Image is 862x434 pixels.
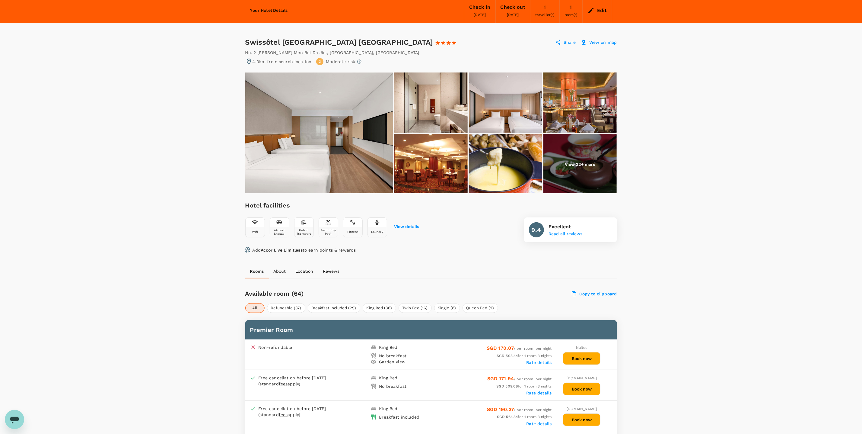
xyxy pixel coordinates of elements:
[469,3,490,11] div: Check in
[487,407,514,412] span: SGD 190.37
[469,134,542,194] img: Restaurant
[497,354,552,358] span: for 1 room 3 nights
[253,247,356,253] p: Add to earn points & rewards
[565,161,596,167] p: View 22+ more
[259,344,292,350] p: Non-refundable
[296,229,312,235] div: Public Transport
[567,407,597,411] span: [DOMAIN_NAME]
[245,289,461,298] h6: Available room (64)
[496,384,552,388] span: for 1 room 3 nights
[271,229,288,235] div: Airport Shuttle
[319,59,321,65] span: 2
[394,72,468,133] img: Guest room
[371,406,377,412] img: king-bed-icon
[259,375,340,387] div: Free cancellation before [DATE] (standard apply)
[379,353,406,359] div: No breakfast
[497,415,552,419] span: for 1 room 3 nights
[535,13,555,17] span: traveller(s)
[347,230,358,233] div: Fitness
[379,359,406,365] div: Garden view
[487,377,552,381] span: / per room, per night
[549,223,583,230] p: Excellent
[379,414,419,420] div: Breakfast included
[497,354,518,358] span: SGD 503.44
[549,232,583,236] button: Read all reviews
[379,406,397,412] div: King Bed
[589,39,617,45] p: View on map
[250,7,288,14] h6: Your Hotel Details
[267,303,305,313] button: Refundable (37)
[379,383,406,389] div: No breakfast
[572,291,617,297] label: Copy to clipboard
[326,59,355,65] p: Moderate risk
[526,360,552,365] label: Rate details
[487,345,514,351] span: SGD 170.07
[497,415,518,419] span: SGD 564.34
[252,230,258,233] div: Wifi
[394,134,468,194] img: Restaurant
[5,410,24,429] iframe: Button to launch messaging window
[469,72,542,133] img: Guest room
[570,3,572,11] div: 1
[564,39,576,45] p: Share
[576,346,588,350] span: Nuitee
[496,384,518,388] span: SGD 509.06
[567,376,597,380] span: [DOMAIN_NAME]
[279,412,288,417] span: fees
[245,72,393,193] img: Guest room
[399,303,432,313] button: Twin Bed (16)
[274,268,286,274] p: About
[245,303,265,313] button: All
[371,344,377,350] img: king-bed-icon
[543,134,617,194] img: Restaurant
[371,230,383,233] div: Laundry
[371,375,377,381] img: king-bed-icon
[434,303,460,313] button: Single (8)
[474,13,486,17] span: [DATE]
[363,303,396,313] button: King Bed (36)
[501,3,525,11] div: Check out
[463,303,498,313] button: Queen Bed (2)
[259,406,340,418] div: Free cancellation before [DATE] (standard apply)
[379,344,397,350] div: King Bed
[563,352,600,365] button: Book now
[487,346,552,351] span: / per room, per night
[526,391,552,395] label: Rate details
[379,375,397,381] div: King Bed
[253,59,312,65] p: 4.0km from search location
[323,268,340,274] p: Reviews
[544,3,546,11] div: 1
[279,381,288,386] span: fees
[565,13,577,17] span: room(s)
[245,50,419,56] div: No. 2 [PERSON_NAME] Men Bei Da Jie. , [GEOGRAPHIC_DATA] , [GEOGRAPHIC_DATA]
[308,303,360,313] button: Breakfast Included (29)
[320,229,337,235] div: Swimming Pool
[296,268,313,274] p: Location
[532,225,541,235] h6: 9.4
[261,248,303,252] span: Accor Live Limitless
[487,376,514,381] span: SGD 171.94
[563,383,600,395] button: Book now
[394,224,419,229] button: View details
[487,408,552,412] span: / per room, per night
[507,13,519,17] span: [DATE]
[250,268,264,274] p: Rooms
[563,413,600,426] button: Book now
[526,421,552,426] label: Rate details
[245,37,463,47] div: Swissôtel [GEOGRAPHIC_DATA] [GEOGRAPHIC_DATA]
[250,325,612,335] h6: Premier Room
[245,201,419,210] h6: Hotel facilities
[597,6,607,15] div: Edit
[543,72,617,133] img: Restaurant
